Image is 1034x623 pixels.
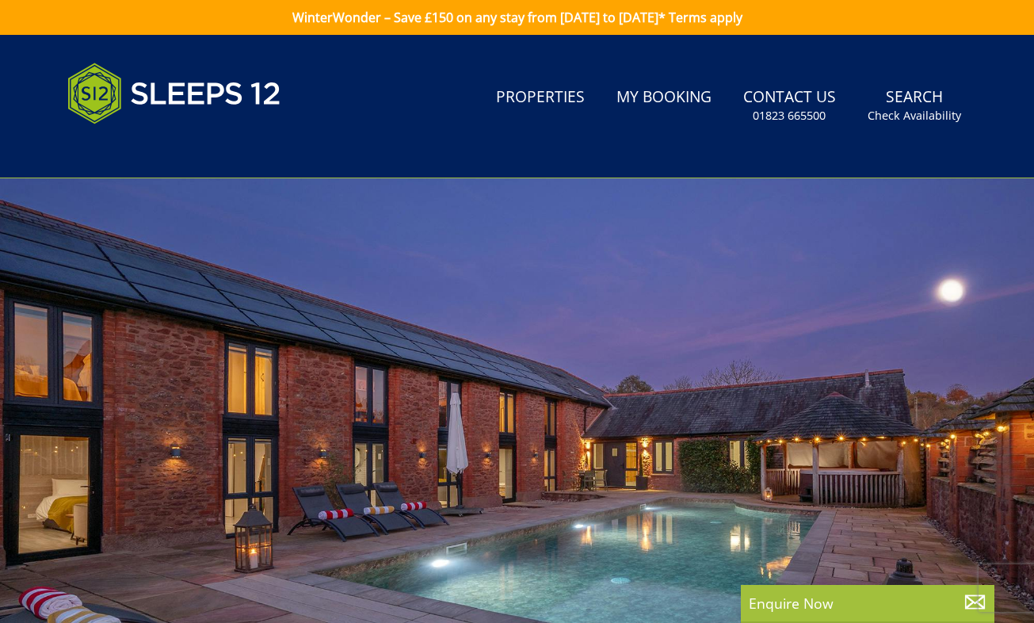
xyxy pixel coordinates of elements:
a: Contact Us01823 665500 [737,80,842,132]
iframe: Customer reviews powered by Trustpilot [59,143,226,156]
p: Enquire Now [749,593,986,613]
a: My Booking [610,80,718,116]
img: Sleeps 12 [67,54,281,133]
a: SearchCheck Availability [861,80,967,132]
a: Properties [490,80,591,116]
small: Check Availability [868,108,961,124]
small: 01823 665500 [753,108,826,124]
